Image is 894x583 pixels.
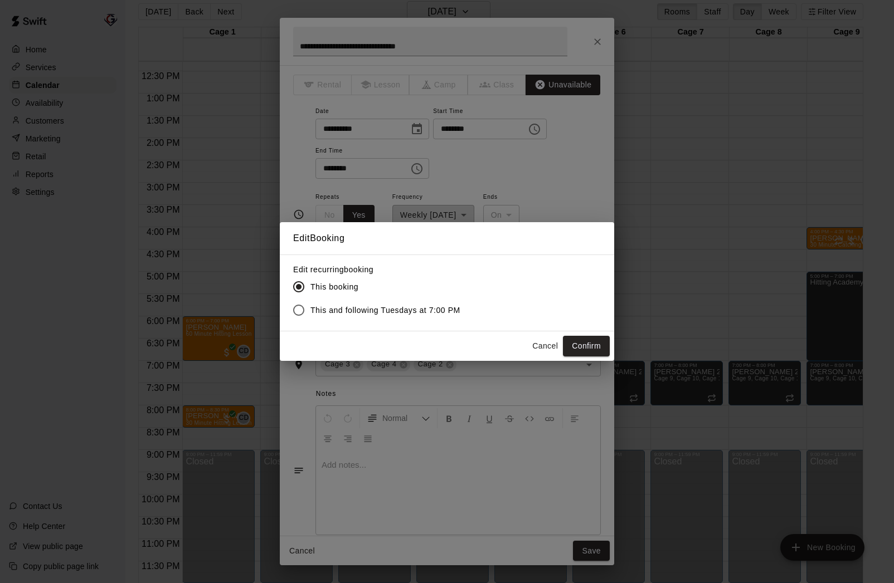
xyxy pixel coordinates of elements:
[293,264,469,275] label: Edit recurring booking
[563,336,610,356] button: Confirm
[527,336,563,356] button: Cancel
[280,222,614,254] h2: Edit Booking
[310,281,358,293] span: This booking
[310,305,460,316] span: This and following Tuesdays at 7:00 PM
